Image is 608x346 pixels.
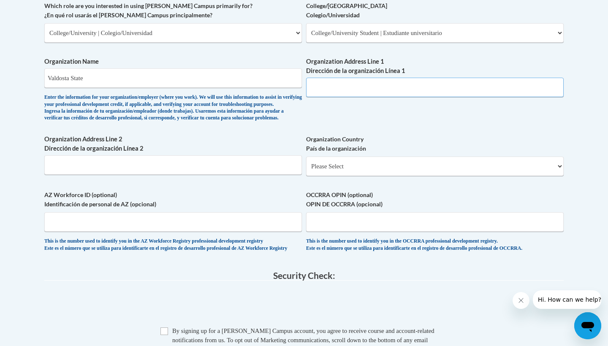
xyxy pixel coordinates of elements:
[44,68,302,88] input: Metadata input
[44,238,302,252] div: This is the number used to identify you in the AZ Workforce Registry professional development reg...
[513,292,529,309] iframe: Close message
[44,155,302,175] input: Metadata input
[533,290,601,309] iframe: Message from company
[306,135,564,153] label: Organization Country País de la organización
[306,190,564,209] label: OCCRRA OPIN (optional) OPIN DE OCCRRA (opcional)
[44,190,302,209] label: AZ Workforce ID (optional) Identificación de personal de AZ (opcional)
[306,78,564,97] input: Metadata input
[240,289,368,322] iframe: reCAPTCHA
[306,57,564,76] label: Organization Address Line 1 Dirección de la organización Línea 1
[44,94,302,122] div: Enter the information for your organization/employer (where you work). We will use this informati...
[306,238,564,252] div: This is the number used to identify you in the OCCRRA professional development registry. Este es ...
[574,312,601,339] iframe: Button to launch messaging window
[306,1,564,20] label: College/[GEOGRAPHIC_DATA] Colegio/Universidad
[44,1,302,20] label: Which role are you interested in using [PERSON_NAME] Campus primarily for? ¿En qué rol usarás el ...
[273,270,335,281] span: Security Check:
[44,135,302,153] label: Organization Address Line 2 Dirección de la organización Línea 2
[44,57,302,66] label: Organization Name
